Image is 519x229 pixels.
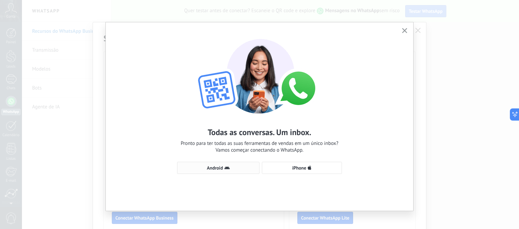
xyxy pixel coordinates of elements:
[262,162,342,174] button: iPhone
[177,162,259,174] button: Android
[181,140,339,154] span: Pronto para ter todas as suas ferramentas de vendas em um único inbox? Vamos começar conectando o...
[207,166,223,170] span: Android
[208,127,312,137] h2: Todas as conversas. Um inbox.
[292,166,306,170] span: iPhone
[185,32,334,113] img: wa-lite-select-device.png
